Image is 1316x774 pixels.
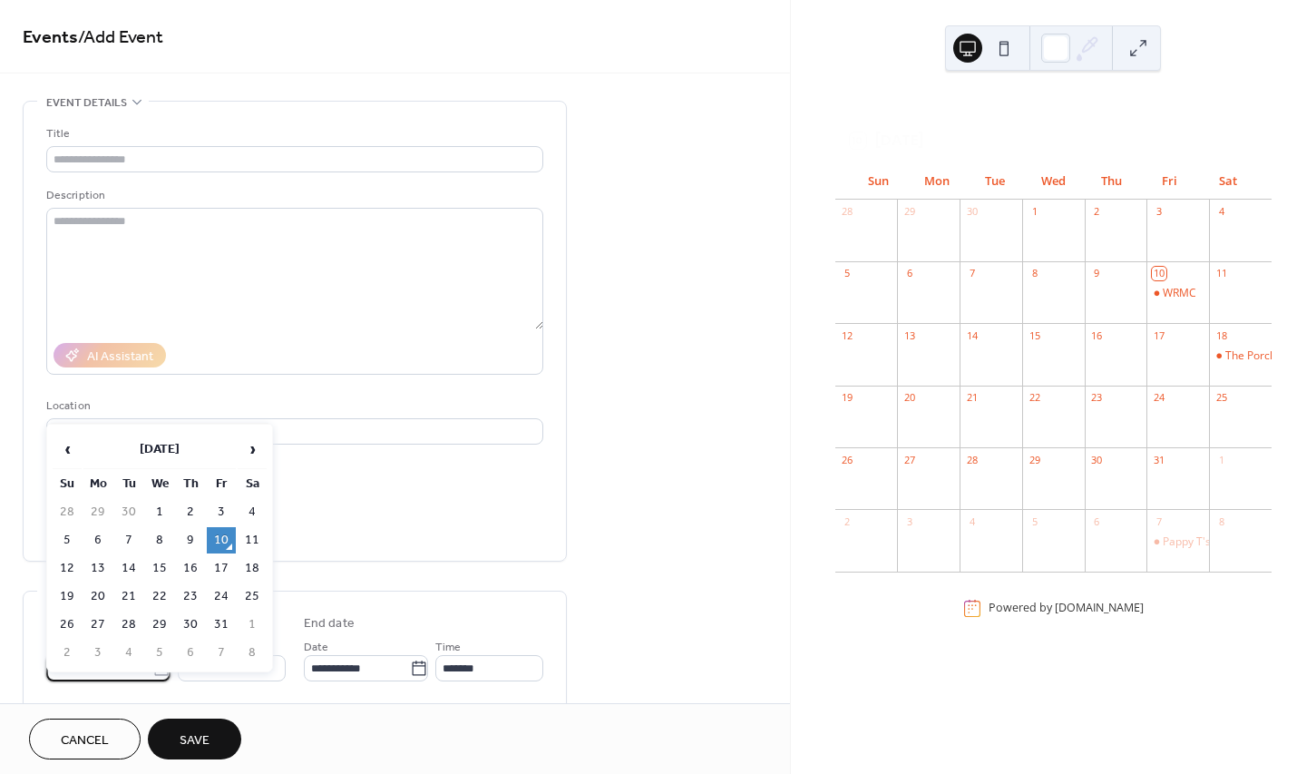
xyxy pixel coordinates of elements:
[1152,328,1165,342] div: 17
[908,163,966,200] div: Mon
[145,499,174,525] td: 1
[207,471,236,497] th: Fr
[1082,163,1140,200] div: Thu
[902,391,916,405] div: 20
[176,612,205,638] td: 30
[1146,534,1209,550] div: Pappy T's
[114,555,143,582] td: 14
[1214,514,1228,528] div: 8
[1028,205,1041,219] div: 1
[46,186,540,205] div: Description
[238,527,267,554] td: 11
[207,555,236,582] td: 17
[83,527,112,554] td: 6
[176,499,205,525] td: 2
[841,453,854,466] div: 26
[1146,286,1209,301] div: WRMC
[1152,267,1165,280] div: 10
[207,527,236,554] td: 10
[1028,267,1041,280] div: 8
[145,583,174,610] td: 22
[1214,267,1228,280] div: 11
[902,328,916,342] div: 13
[1090,391,1104,405] div: 23
[902,514,916,528] div: 3
[1199,163,1257,200] div: Sat
[176,555,205,582] td: 16
[1209,348,1272,364] div: The Porch
[965,514,979,528] div: 4
[114,527,143,554] td: 7
[1090,514,1104,528] div: 6
[114,583,143,610] td: 21
[841,514,854,528] div: 2
[238,612,267,638] td: 1
[1163,286,1196,301] div: WRMC
[53,471,82,497] th: Su
[1055,601,1144,616] a: [DOMAIN_NAME]
[965,453,979,466] div: 28
[207,583,236,610] td: 24
[1152,205,1165,219] div: 3
[207,640,236,666] td: 7
[304,614,355,633] div: End date
[83,430,236,469] th: [DATE]
[53,612,82,638] td: 26
[1028,514,1041,528] div: 5
[207,612,236,638] td: 31
[46,93,127,113] span: Event details
[966,163,1024,200] div: Tue
[1090,267,1104,280] div: 9
[29,719,141,759] button: Cancel
[902,267,916,280] div: 6
[207,499,236,525] td: 3
[83,555,112,582] td: 13
[238,471,267,497] th: Sa
[1214,391,1228,405] div: 25
[53,583,82,610] td: 19
[83,612,112,638] td: 27
[835,97,1272,119] div: [DATE]
[1141,163,1199,200] div: Fri
[1028,391,1041,405] div: 22
[1028,328,1041,342] div: 15
[1214,328,1228,342] div: 18
[53,555,82,582] td: 12
[435,638,461,657] span: Time
[965,391,979,405] div: 21
[238,555,267,582] td: 18
[53,640,82,666] td: 2
[145,640,174,666] td: 5
[145,527,174,554] td: 8
[965,328,979,342] div: 14
[902,205,916,219] div: 29
[1090,205,1104,219] div: 2
[238,499,267,525] td: 4
[176,471,205,497] th: Th
[46,397,540,416] div: Location
[176,583,205,610] td: 23
[1152,391,1165,405] div: 24
[238,640,267,666] td: 8
[1090,328,1104,342] div: 16
[1214,453,1228,466] div: 1
[238,583,267,610] td: 25
[114,612,143,638] td: 28
[1163,534,1211,550] div: Pappy T's
[1214,205,1228,219] div: 4
[841,328,854,342] div: 12
[145,612,174,638] td: 29
[53,527,82,554] td: 5
[83,583,112,610] td: 20
[148,719,241,759] button: Save
[46,124,540,143] div: Title
[53,499,82,525] td: 28
[1152,453,1165,466] div: 31
[239,431,266,467] span: ›
[965,267,979,280] div: 7
[78,20,163,55] span: / Add Event
[83,471,112,497] th: Mo
[841,391,854,405] div: 19
[1028,453,1041,466] div: 29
